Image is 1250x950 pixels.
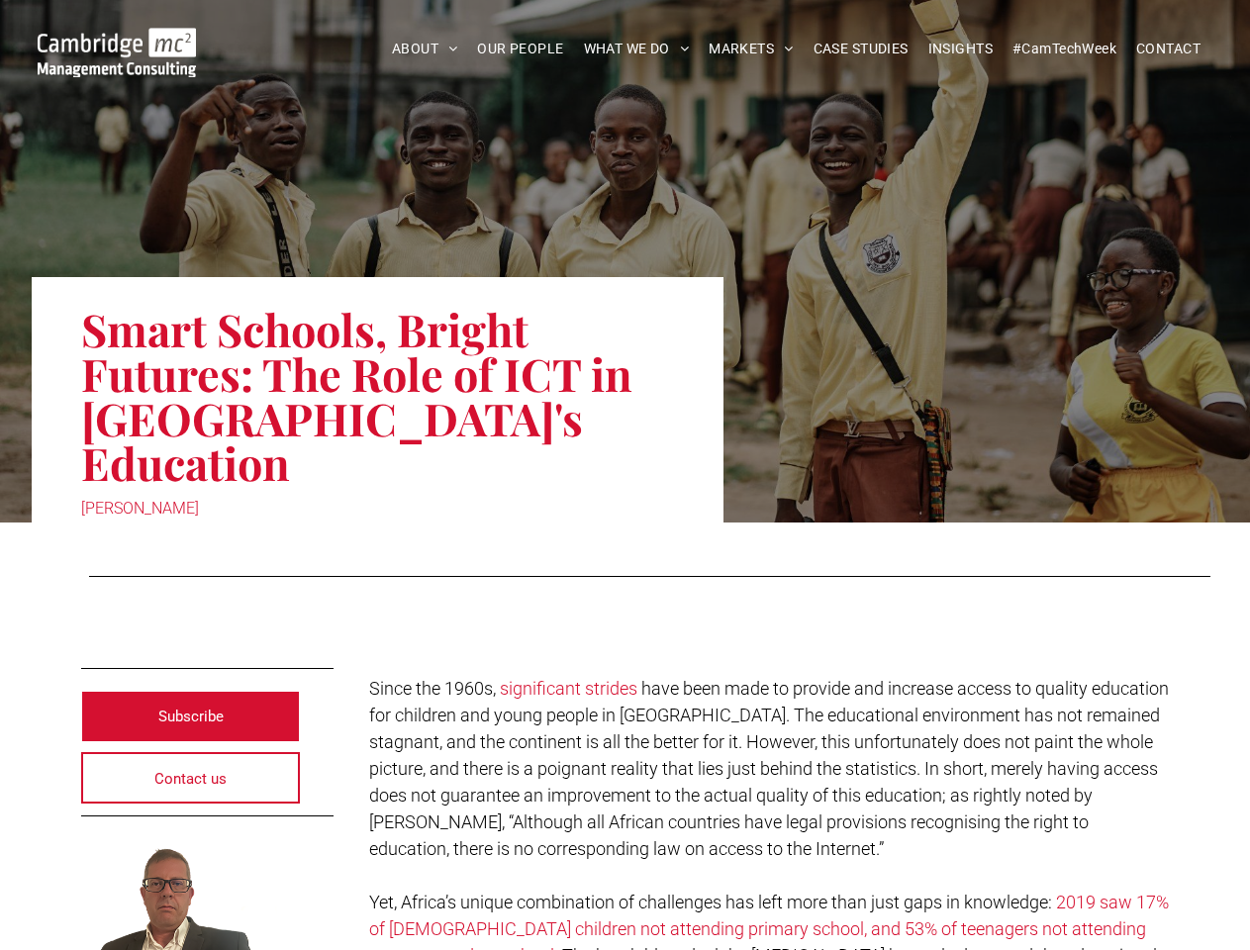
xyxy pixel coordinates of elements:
span: Since the 1960s, [369,678,496,699]
a: significant strides [500,678,637,699]
a: ABOUT [382,34,468,64]
a: OUR PEOPLE [467,34,573,64]
h1: Smart Schools, Bright Futures: The Role of ICT in [GEOGRAPHIC_DATA]'s Education [81,305,675,487]
a: INSIGHTS [918,34,1003,64]
a: Your Business Transformed | Cambridge Management Consulting [38,31,197,51]
span: Subscribe [158,692,224,741]
a: CASE STUDIES [804,34,918,64]
span: Yet, Africa’s unique combination of challenges has left more than just gaps in knowledge: [369,892,1052,912]
a: CONTACT [1126,34,1210,64]
a: WHAT WE DO [574,34,700,64]
a: Contact us [81,752,301,804]
a: Subscribe [81,691,301,742]
img: Cambridge MC Logo [38,28,197,77]
a: #CamTechWeek [1003,34,1126,64]
span: have been made to provide and increase access to quality education for children and young people ... [369,678,1169,859]
div: [PERSON_NAME] [81,495,675,522]
a: MARKETS [699,34,803,64]
span: Contact us [154,754,227,804]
